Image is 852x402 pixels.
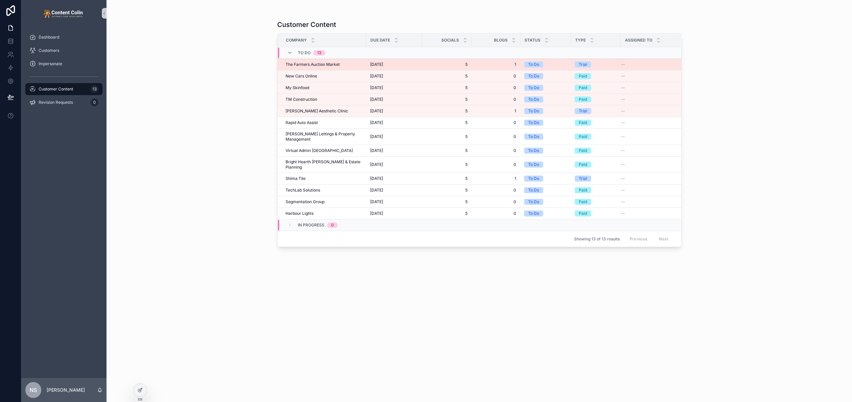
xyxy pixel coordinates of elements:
span: Showing 13 of 13 results [574,236,620,242]
span: Customers [39,48,59,53]
a: 0 [476,120,516,125]
div: Paid [579,96,587,102]
div: To Do [528,176,539,182]
a: 5 [426,211,468,216]
span: 5 [426,148,468,153]
a: Trial [575,62,617,67]
span: [DATE] [370,97,383,102]
a: My Skinfood [286,85,362,90]
a: The Farmers Auction Market [286,62,362,67]
div: To Do [528,210,539,216]
a: -- [621,162,673,167]
span: -- [621,108,625,114]
span: [DATE] [370,85,383,90]
a: [PERSON_NAME] Lettings & Property Management [286,131,362,142]
div: Paid [579,134,587,140]
span: 1 [476,176,516,181]
div: Paid [579,120,587,126]
a: Revision Requests0 [25,96,103,108]
span: Customer Content [39,86,73,92]
div: Trial [579,176,587,182]
div: 13 [317,50,321,56]
span: Type [575,38,586,43]
a: -- [621,85,673,90]
span: Socials [441,38,459,43]
a: TM Construction [286,97,362,102]
div: To Do [528,148,539,154]
p: [PERSON_NAME] [47,387,85,393]
h1: Customer Content [277,20,336,29]
a: [DATE] [370,62,418,67]
span: 5 [426,120,468,125]
span: NS [30,386,37,394]
a: Rapid Auto Assist [286,120,362,125]
span: [DATE] [370,162,383,167]
a: -- [621,148,673,153]
div: To Do [528,199,539,205]
a: 0 [476,199,516,204]
a: Paid [575,187,617,193]
div: Trial [579,108,587,114]
span: To Do [298,50,311,56]
span: -- [621,134,625,139]
span: New Cars Online [286,73,317,79]
a: -- [621,134,673,139]
a: Paid [575,134,617,140]
a: Virtual Admin [GEOGRAPHIC_DATA] [286,148,362,153]
a: [DATE] [370,211,418,216]
span: [DATE] [370,176,383,181]
a: To Do [524,187,567,193]
a: 0 [476,188,516,193]
div: Paid [579,187,587,193]
span: -- [621,188,625,193]
div: To Do [528,162,539,168]
span: 0 [476,148,516,153]
span: -- [621,199,625,204]
a: -- [621,120,673,125]
a: [DATE] [370,176,418,181]
a: 5 [426,73,468,79]
span: In Progress [298,222,324,228]
a: Dashboard [25,31,103,43]
span: Virtual Admin [GEOGRAPHIC_DATA] [286,148,353,153]
a: 5 [426,85,468,90]
a: 0 [476,97,516,102]
a: -- [621,199,673,204]
span: -- [621,73,625,79]
a: 0 [476,73,516,79]
div: To Do [528,73,539,79]
span: TM Construction [286,97,317,102]
a: Trial [575,108,617,114]
a: [DATE] [370,97,418,102]
a: TechLab Solutions [286,188,362,193]
a: Paid [575,120,617,126]
a: Impersonate [25,58,103,70]
div: Paid [579,85,587,91]
a: Shima Tile [286,176,362,181]
span: [DATE] [370,211,383,216]
span: -- [621,97,625,102]
span: -- [621,211,625,216]
span: -- [621,148,625,153]
span: [DATE] [370,120,383,125]
div: To Do [528,134,539,140]
a: 0 [476,134,516,139]
span: 5 [426,199,468,204]
a: 1 [476,62,516,67]
a: 0 [476,85,516,90]
div: To Do [528,187,539,193]
a: 5 [426,62,468,67]
a: To Do [524,96,567,102]
span: 0 [476,162,516,167]
span: -- [621,120,625,125]
a: [DATE] [370,188,418,193]
a: -- [621,73,673,79]
span: -- [621,85,625,90]
span: Revision Requests [39,100,73,105]
a: -- [621,108,673,114]
div: Paid [579,199,587,205]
